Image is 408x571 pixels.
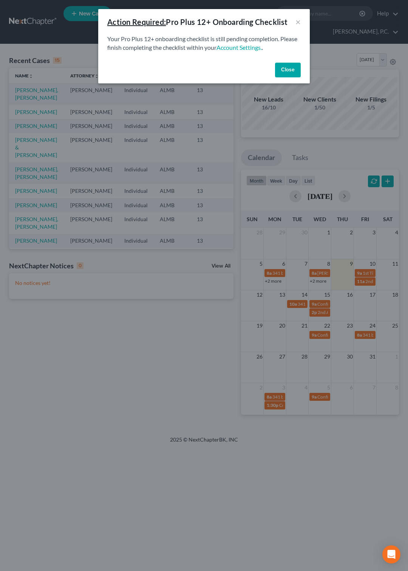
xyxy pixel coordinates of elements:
div: Pro Plus 12+ Onboarding Checklist [107,17,288,27]
button: Close [275,63,301,78]
u: Action Required: [107,17,166,26]
button: × [295,17,301,26]
a: Account Settings. [216,44,262,51]
div: Open Intercom Messenger [382,545,400,563]
p: Your Pro Plus 12+ onboarding checklist is still pending completion. Please finish completing the ... [107,35,301,52]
